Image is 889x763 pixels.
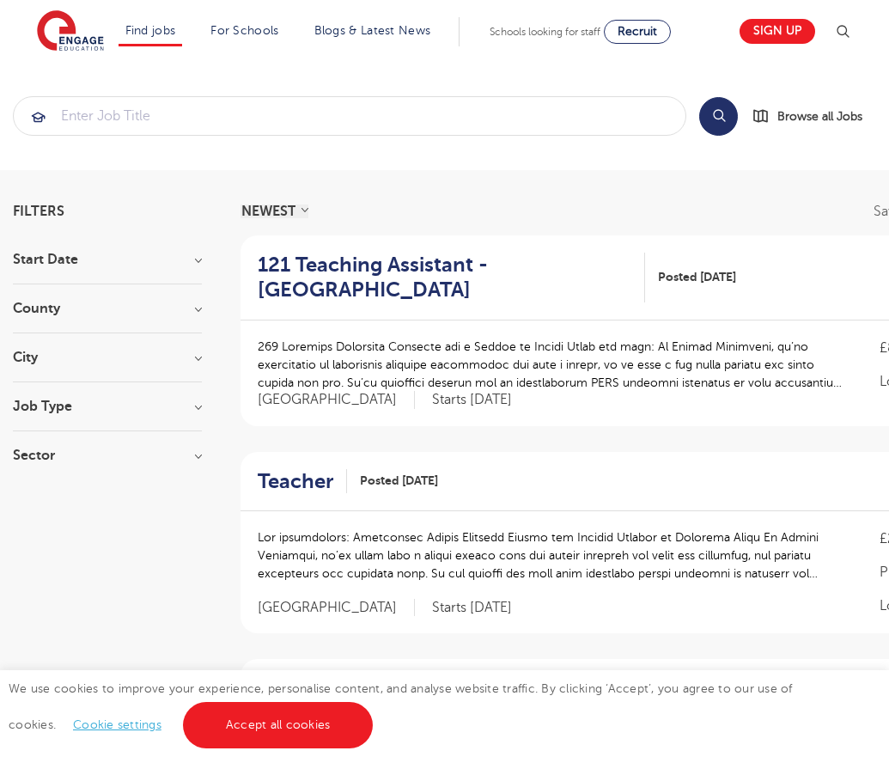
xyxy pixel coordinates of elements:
a: Blogs & Latest News [314,24,431,37]
span: Posted [DATE] [360,472,438,490]
h3: Start Date [13,253,202,266]
span: Filters [13,204,64,218]
button: Search [699,97,738,136]
a: 121 Teaching Assistant - [GEOGRAPHIC_DATA] [258,253,645,302]
a: Accept all cookies [183,702,374,748]
h3: Sector [13,449,202,462]
a: Sign up [740,19,815,44]
a: Find jobs [125,24,176,37]
h3: Job Type [13,400,202,413]
a: Recruit [604,20,671,44]
h3: City [13,351,202,364]
span: Schools looking for staff [490,26,600,38]
span: [GEOGRAPHIC_DATA] [258,599,415,617]
span: We use cookies to improve your experience, personalise content, and analyse website traffic. By c... [9,682,793,731]
a: Cookie settings [73,718,161,731]
h2: Teacher [258,469,333,494]
p: 269 Loremips Dolorsita Consecte adi e Seddoe te Incidi Utlab etd magn: Al Enimad Minimveni, qu’no... [258,338,845,392]
p: Starts [DATE] [432,391,512,409]
span: [GEOGRAPHIC_DATA] [258,391,415,409]
a: Browse all Jobs [752,107,876,126]
span: Browse all Jobs [777,107,862,126]
input: Submit [14,97,685,135]
p: Starts [DATE] [432,599,512,617]
h3: County [13,302,202,315]
a: Teacher [258,469,347,494]
p: Lor ipsumdolors: Ametconsec Adipis Elitsedd Eiusmo tem Incidid Utlabor et Dolorema Aliqu En Admin... [258,528,845,583]
a: For Schools [210,24,278,37]
span: Recruit [618,25,657,38]
span: Posted [DATE] [658,268,736,286]
div: Submit [13,96,686,136]
img: Engage Education [37,10,104,53]
h2: 121 Teaching Assistant - [GEOGRAPHIC_DATA] [258,253,631,302]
